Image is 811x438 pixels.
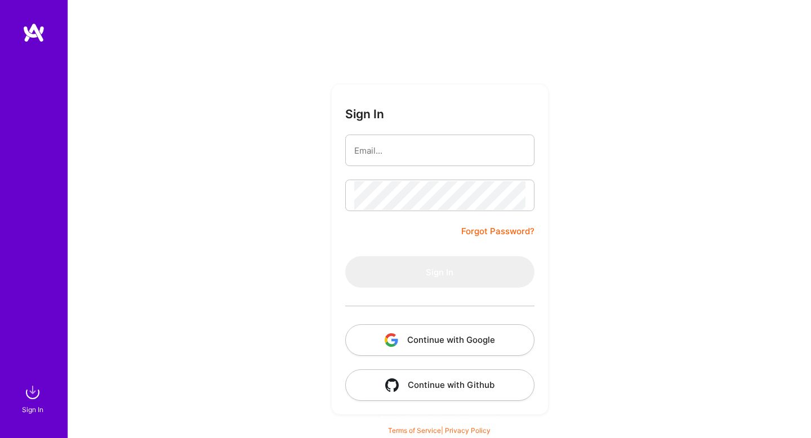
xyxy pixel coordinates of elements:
img: logo [23,23,45,43]
button: Continue with Google [345,324,534,356]
button: Sign In [345,256,534,288]
a: Forgot Password? [461,225,534,238]
img: icon [385,333,398,347]
a: Privacy Policy [445,426,491,435]
button: Continue with Github [345,369,534,401]
img: icon [385,378,399,392]
h3: Sign In [345,107,384,121]
a: Terms of Service [388,426,441,435]
input: Email... [354,136,525,165]
a: sign inSign In [24,381,44,415]
span: | [388,426,491,435]
div: © 2025 ATeams Inc., All rights reserved. [68,404,811,432]
div: Sign In [22,404,43,415]
img: sign in [21,381,44,404]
